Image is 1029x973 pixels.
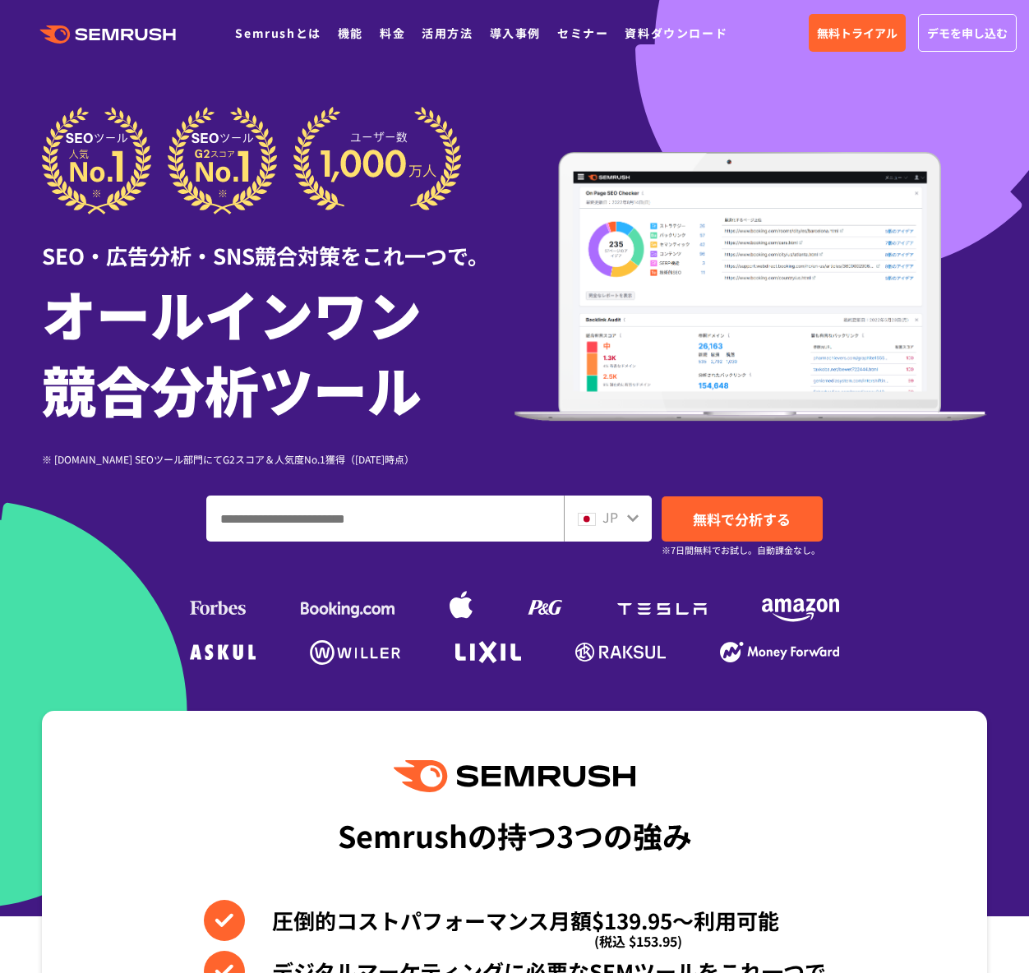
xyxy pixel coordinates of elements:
[235,25,321,41] a: Semrushとは
[490,25,541,41] a: 導入事例
[42,214,514,271] div: SEO・広告分析・SNS競合対策をこれ一つで。
[927,24,1008,42] span: デモを申し込む
[422,25,473,41] a: 活用方法
[207,496,563,541] input: ドメイン、キーワードまたはURLを入力してください
[204,900,826,941] li: 圧倒的コストパフォーマンス月額$139.95〜利用可能
[338,805,692,865] div: Semrushの持つ3つの強み
[602,507,618,527] span: JP
[693,509,791,529] span: 無料で分析する
[557,25,608,41] a: セミナー
[662,542,820,558] small: ※7日間無料でお試し。自動課金なし。
[394,760,635,792] img: Semrush
[809,14,906,52] a: 無料トライアル
[380,25,405,41] a: 料金
[625,25,727,41] a: 資料ダウンロード
[594,920,682,961] span: (税込 $153.95)
[817,24,897,42] span: 無料トライアル
[338,25,363,41] a: 機能
[662,496,823,542] a: 無料で分析する
[918,14,1017,52] a: デモを申し込む
[42,451,514,467] div: ※ [DOMAIN_NAME] SEOツール部門にてG2スコア＆人気度No.1獲得（[DATE]時点）
[42,275,514,427] h1: オールインワン 競合分析ツール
